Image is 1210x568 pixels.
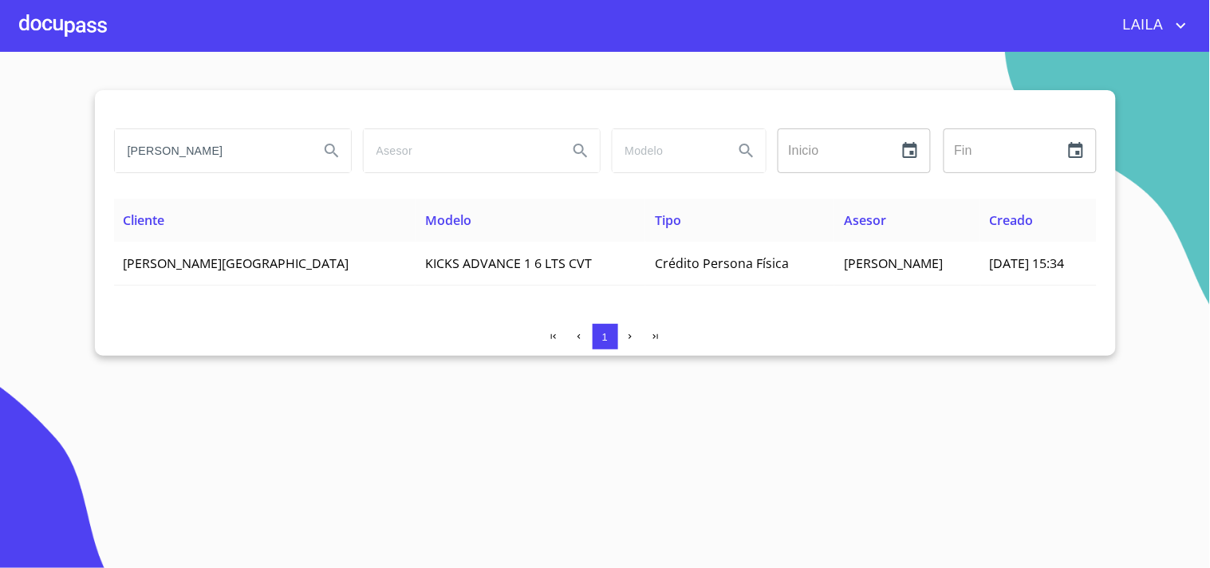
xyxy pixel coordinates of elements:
[313,132,351,170] button: Search
[115,129,306,172] input: search
[990,211,1034,229] span: Creado
[655,211,681,229] span: Tipo
[727,132,766,170] button: Search
[425,254,592,272] span: KICKS ADVANCE 1 6 LTS CVT
[364,129,555,172] input: search
[1111,13,1191,38] button: account of current user
[990,254,1065,272] span: [DATE] 15:34
[655,254,789,272] span: Crédito Persona Física
[124,211,165,229] span: Cliente
[425,211,471,229] span: Modelo
[1111,13,1172,38] span: LAILA
[562,132,600,170] button: Search
[593,324,618,349] button: 1
[613,129,721,172] input: search
[602,331,608,343] span: 1
[124,254,349,272] span: [PERSON_NAME][GEOGRAPHIC_DATA]
[844,211,886,229] span: Asesor
[844,254,943,272] span: [PERSON_NAME]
